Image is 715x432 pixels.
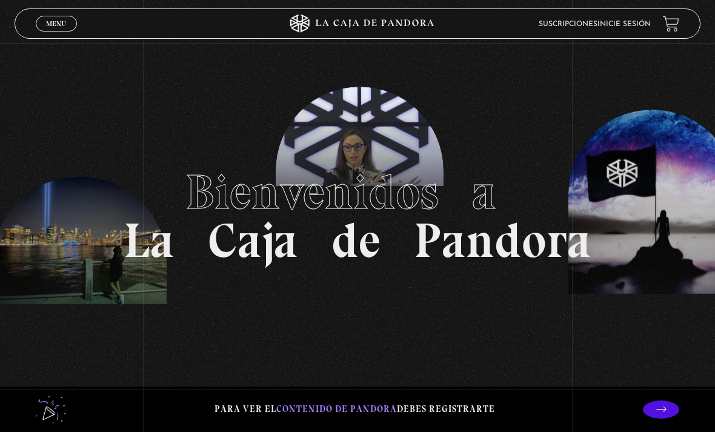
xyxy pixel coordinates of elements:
[42,30,71,39] span: Cerrar
[539,21,597,28] a: Suscripciones
[124,168,591,265] h1: La Caja de Pandora
[597,21,651,28] a: Inicie sesión
[46,20,66,27] span: Menu
[215,401,495,417] p: Para ver el debes registrarte
[663,16,679,32] a: View your shopping cart
[185,163,530,221] span: Bienvenidos a
[276,404,397,414] span: contenido de Pandora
